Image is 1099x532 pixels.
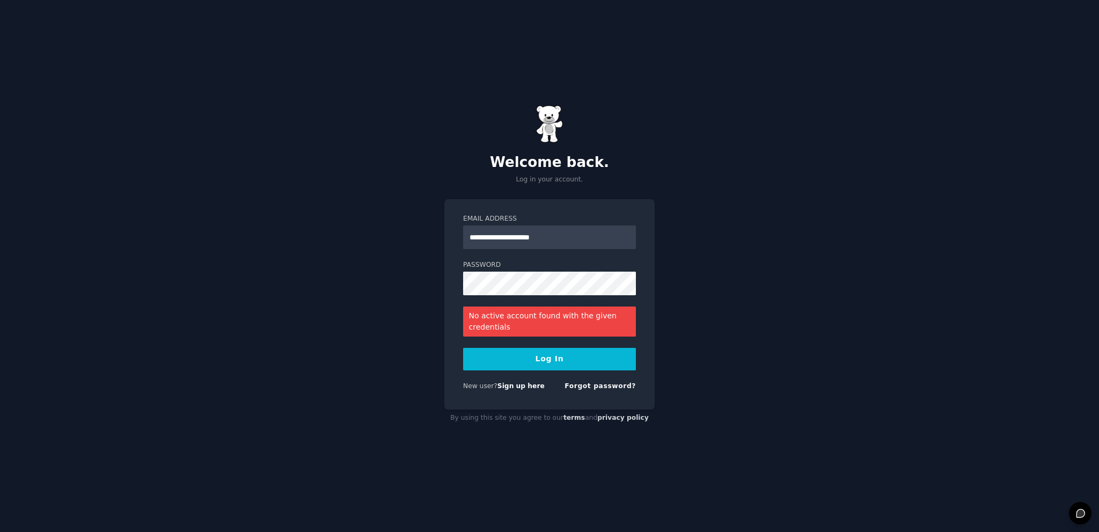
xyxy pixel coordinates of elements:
[444,154,655,171] h2: Welcome back.
[463,307,636,337] div: No active account found with the given credentials
[463,214,636,224] label: Email Address
[463,260,636,270] label: Password
[563,414,585,421] a: terms
[565,382,636,390] a: Forgot password?
[536,105,563,143] img: Gummy Bear
[444,410,655,427] div: By using this site you agree to our and
[444,175,655,185] p: Log in your account.
[463,382,497,390] span: New user?
[597,414,649,421] a: privacy policy
[463,348,636,370] button: Log In
[497,382,545,390] a: Sign up here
